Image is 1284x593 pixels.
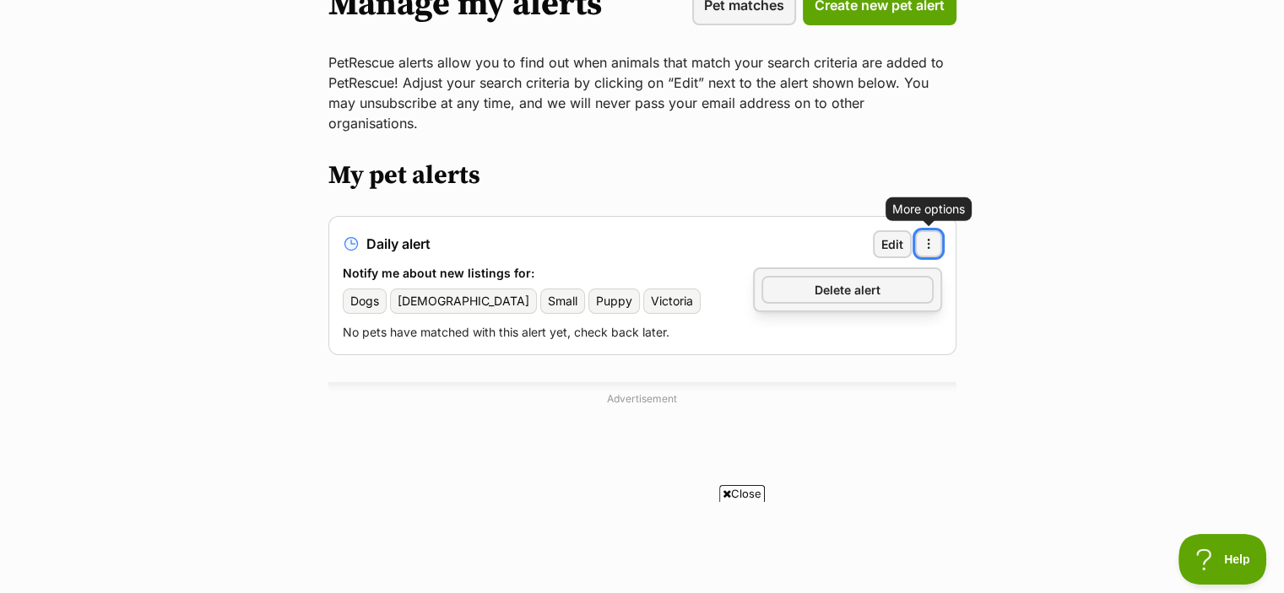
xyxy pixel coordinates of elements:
span: Dogs [350,293,379,310]
h2: My pet alerts [328,160,956,191]
span: Puppy [596,293,632,310]
div: More options [892,200,965,217]
span: Small [548,293,577,310]
iframe: Advertisement [335,509,950,585]
a: Delete alert [761,276,934,304]
span: Edit [881,235,903,253]
span: Close [719,485,765,502]
span: [DEMOGRAPHIC_DATA] [398,293,529,310]
h3: Notify me about new listings for: [343,265,942,282]
a: Edit [873,230,912,258]
span: Victoria [651,293,693,310]
span: Delete alert [815,281,880,299]
p: No pets have matched with this alert yet, check back later. [343,324,942,341]
span: Daily alert [366,236,431,251]
iframe: Help Scout Beacon - Open [1178,534,1267,585]
p: PetRescue alerts allow you to find out when animals that match your search criteria are added to ... [328,52,956,133]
